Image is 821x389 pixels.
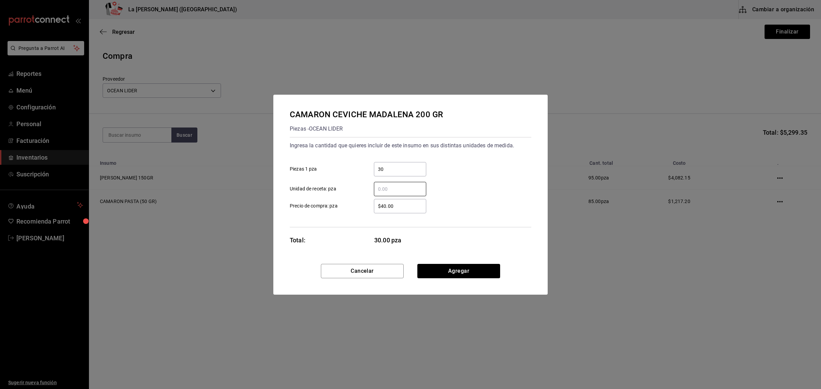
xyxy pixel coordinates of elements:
[290,123,443,134] div: Piezas - OCEAN LIDER
[374,202,426,210] input: Precio de compra: pza
[290,236,305,245] div: Total:
[290,108,443,121] div: CAMARON CEVICHE MADALENA 200 GR
[374,165,426,173] input: Piezas 1 pza
[290,185,336,192] span: Unidad de receta: pza
[290,202,338,210] span: Precio de compra: pza
[417,264,500,278] button: Agregar
[290,165,317,173] span: Piezas 1 pza
[321,264,404,278] button: Cancelar
[290,140,531,151] div: Ingresa la cantidad que quieres incluir de este insumo en sus distintas unidades de medida.
[374,185,426,193] input: Unidad de receta: pza
[374,236,427,245] span: 30.00 pza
